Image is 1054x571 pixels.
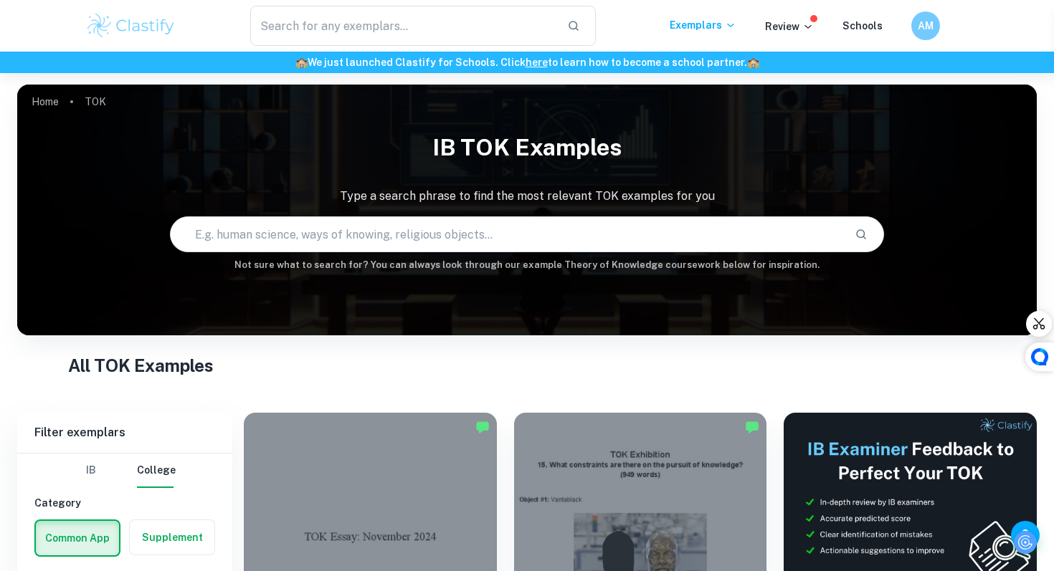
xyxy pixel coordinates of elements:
img: Clastify logo [85,11,176,40]
button: Supplement [130,520,214,555]
button: College [137,454,176,488]
button: AM [911,11,940,40]
img: Marked [475,420,490,434]
img: Marked [745,420,759,434]
div: Filter type choice [74,454,176,488]
p: Review [765,19,814,34]
h1: IB TOK examples [17,125,1037,171]
input: E.g. human science, ways of knowing, religious objects... [171,214,842,254]
p: Exemplars [670,17,736,33]
p: Type a search phrase to find the most relevant TOK examples for you [17,188,1037,205]
a: Schools [842,20,883,32]
span: 🏫 [747,57,759,68]
a: Home [32,92,59,112]
button: IB [74,454,108,488]
a: here [526,57,548,68]
h6: Category [34,495,215,511]
button: Common App [36,521,119,555]
button: Search [849,222,873,246]
input: Search for any exemplars... [250,6,556,46]
h1: All TOK Examples [68,352,986,378]
h6: AM [918,18,934,34]
h6: Filter exemplars [17,413,232,453]
span: 🏫 [295,57,308,68]
h6: We just launched Clastify for Schools. Click to learn how to become a school partner. [3,54,1051,70]
button: Help and Feedback [1011,521,1040,550]
h6: Not sure what to search for? You can always look through our example Theory of Knowledge coursewo... [17,258,1037,272]
p: TOK [85,94,106,110]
